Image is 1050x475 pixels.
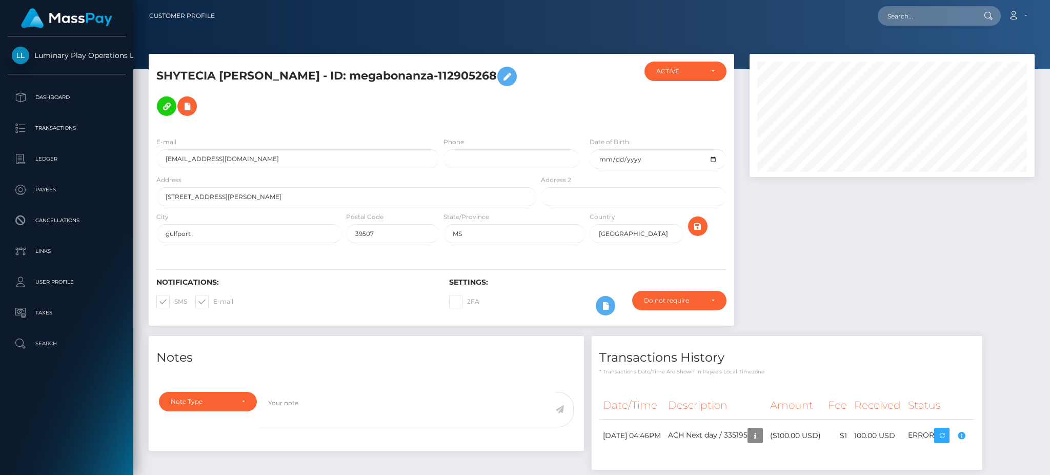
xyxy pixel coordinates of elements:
th: Amount [766,391,824,420]
input: Search... [878,6,974,26]
h4: Transactions History [599,349,975,367]
div: Note Type [171,398,233,406]
label: SMS [156,295,187,308]
div: ACTIVE [656,67,703,75]
p: Search [12,336,122,351]
p: Dashboard [12,90,122,105]
a: Ledger [8,146,126,172]
label: Address 2 [541,175,571,185]
th: Received [851,391,904,420]
a: Links [8,239,126,264]
h6: Settings: [449,278,726,287]
button: Note Type [159,392,257,411]
td: 100.00 USD [851,420,904,452]
button: Do not require [632,291,726,310]
p: Ledger [12,151,122,167]
a: Payees [8,177,126,203]
p: Links [12,244,122,259]
a: Cancellations [8,208,126,233]
p: Transactions [12,121,122,136]
h5: SHYTECIA [PERSON_NAME] - ID: megabonanza-112905268 [156,62,531,121]
p: Payees [12,182,122,197]
td: ERROR [904,420,975,452]
a: Customer Profile [149,5,215,27]
h6: Notifications: [156,278,434,287]
label: Phone [443,137,464,147]
a: Taxes [8,300,126,326]
label: E-mail [156,137,176,147]
p: User Profile [12,274,122,290]
p: Cancellations [12,213,122,228]
img: MassPay Logo [21,8,112,28]
label: City [156,212,169,222]
label: 2FA [449,295,479,308]
th: Date/Time [599,391,664,420]
th: Fee [824,391,851,420]
p: Taxes [12,305,122,321]
td: $1 [824,420,851,452]
label: Address [156,175,181,185]
td: ($100.00 USD) [766,420,824,452]
a: User Profile [8,269,126,295]
th: Status [904,391,975,420]
label: Date of Birth [590,137,629,147]
h4: Notes [156,349,576,367]
button: ACTIVE [644,62,726,81]
a: Dashboard [8,85,126,110]
td: ACH Next day / 335195 [664,420,766,452]
label: E-mail [195,295,233,308]
th: Description [664,391,766,420]
label: Postal Code [346,212,383,222]
img: Luminary Play Operations Limited [12,47,29,64]
a: Search [8,331,126,357]
td: [DATE] 04:46PM [599,420,664,452]
span: Luminary Play Operations Limited [8,51,126,60]
p: * Transactions date/time are shown in payee's local timezone [599,368,975,375]
div: Do not require [644,296,703,305]
a: Transactions [8,115,126,141]
label: State/Province [443,212,489,222]
label: Country [590,212,615,222]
